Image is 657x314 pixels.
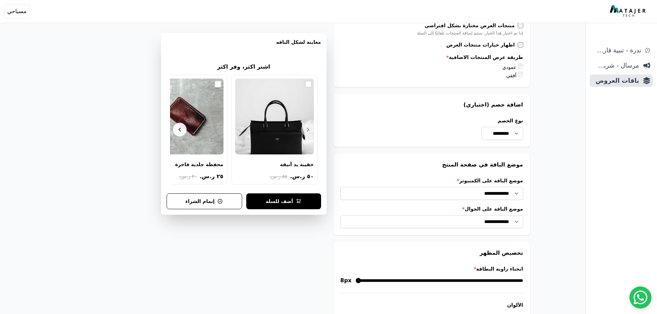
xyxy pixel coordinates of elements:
h3: موضع الباقة في صفحة المنتج [340,161,523,169]
input: أفقي [518,72,523,77]
label: طريقة عرض المنتجات الاضافية [340,54,523,61]
label: موضع الباقة على الكمبيوتر [340,177,523,184]
label: عمودي [502,64,523,70]
h2: اشتر اكثر، وفر اكثر [217,63,270,71]
button: إتمام الشراء [167,193,242,209]
h3: اضافة خصم (اختياري) [340,101,523,109]
label: منتجات العرض مختارة بشكل افتراضي [425,22,518,29]
button: مسباحي [4,4,30,19]
span: ٣٠ ر.س. [179,173,197,180]
h3: معاينة لشكل الباقه [167,39,321,54]
img: حقيبة يد أنيقة [235,79,314,154]
img: محفظة جلدية فاخرة [145,79,223,154]
span: مرسال - شريط دعاية [593,61,639,70]
button: Next [173,123,187,136]
div: حقيبة يد أنيقة [280,161,314,168]
h3: تخصيص المظهر [340,249,523,257]
span: ٥٥ ر.س. [269,173,287,180]
span: ٢٥ ر.س. [200,172,223,181]
label: اظهار خيارات منتجات العرض [446,41,517,48]
label: موضع الباقة على الجوال [340,205,523,212]
div: محفظة جلدية فاخرة [175,161,223,168]
button: أضف للسلة [246,193,321,209]
button: Previous [301,123,315,136]
div: إذا تم اختيار هذا الخيار، ستتم إضافة المنتجات تلقائيًا إلى السلة [340,30,523,36]
label: أفقي [506,73,523,78]
label: نوع الخصم [481,117,523,124]
img: MatajerTech Logo [610,5,647,18]
span: ندرة - تنبية قارب علي النفاذ [593,45,641,55]
span: ٥٠ ر.س. [290,172,314,181]
h4: الألوان [340,302,523,308]
span: باقات العروض [593,76,639,85]
span: مسباحي [7,7,27,16]
span: 8px [340,276,352,285]
label: انحناء زاوية البطاقة [340,265,523,272]
input: عمودي [518,63,523,69]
